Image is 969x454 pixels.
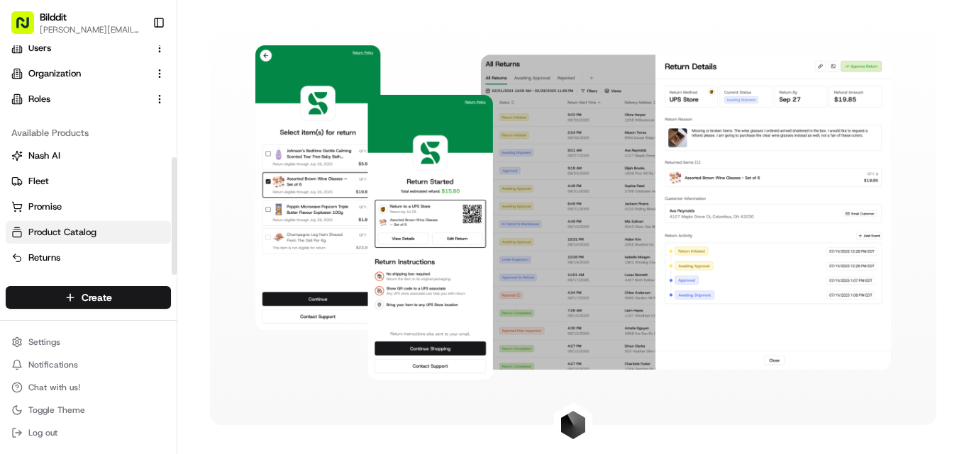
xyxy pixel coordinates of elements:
[559,411,587,439] img: Landing Page Icon
[28,251,60,264] span: Returns
[40,24,141,35] button: [PERSON_NAME][EMAIL_ADDRESS][DOMAIN_NAME]
[14,135,40,161] img: 1736555255976-a54dd68f-1ca7-489b-9aae-adbdc363a1c4
[6,88,171,110] button: Roles
[6,246,171,269] button: Returns
[44,220,188,231] span: [PERSON_NAME] [PERSON_NAME]
[6,378,171,397] button: Chat with us!
[6,144,171,167] button: Nash AI
[14,244,37,267] img: Liam S.
[191,220,196,231] span: •
[11,226,165,239] a: Product Catalog
[37,91,255,106] input: Got a question? Start typing here...
[11,200,165,213] a: Promise
[28,404,85,416] span: Toggle Theme
[220,181,258,198] button: See all
[14,184,95,195] div: Past conversations
[44,258,115,269] span: [PERSON_NAME]
[6,332,171,352] button: Settings
[6,62,171,85] button: Organization
[134,317,228,331] span: API Documentation
[126,258,155,269] span: [DATE]
[11,42,148,55] a: Users
[6,6,147,40] button: Bilddit[PERSON_NAME][EMAIL_ADDRESS][DOMAIN_NAME]
[11,67,148,80] a: Organization
[6,400,171,420] button: Toggle Theme
[6,37,171,59] button: Users
[28,226,96,239] span: Product Catalog
[28,67,81,80] span: Organization
[6,195,171,218] button: Promise
[28,336,60,348] span: Settings
[28,220,40,232] img: 1736555255976-a54dd68f-1ca7-489b-9aae-adbdc363a1c4
[120,318,131,329] div: 💻
[9,311,114,336] a: 📗Knowledge Base
[118,258,123,269] span: •
[6,170,171,193] button: Fleet
[28,382,80,393] span: Chat with us!
[199,220,228,231] span: [DATE]
[11,251,165,264] a: Returns
[14,57,258,79] p: Welcome 👋
[28,149,60,162] span: Nash AI
[28,427,57,438] span: Log out
[28,359,78,370] span: Notifications
[11,93,148,106] a: Roles
[28,175,49,188] span: Fleet
[28,200,62,213] span: Promise
[40,10,67,24] button: Bilddit
[14,14,43,42] img: Nash
[6,423,171,443] button: Log out
[30,135,55,161] img: 1727276513143-84d647e1-66c0-4f92-a045-3c9f9f5dfd92
[114,311,233,336] a: 💻API Documentation
[14,318,26,329] div: 📗
[28,259,40,270] img: 1736555255976-a54dd68f-1ca7-489b-9aae-adbdc363a1c4
[11,175,165,188] a: Fleet
[6,355,171,375] button: Notifications
[6,122,171,144] div: Available Products
[82,290,112,305] span: Create
[28,42,51,55] span: Users
[6,286,171,309] button: Create
[64,135,233,149] div: Start new chat
[141,349,172,360] span: Pylon
[64,149,195,161] div: We're available if you need us!
[28,317,109,331] span: Knowledge Base
[28,93,50,106] span: Roles
[100,348,172,360] a: Powered byPylon
[241,140,258,157] button: Start new chat
[255,45,891,380] img: Landing Page Image
[14,206,37,229] img: Joana Marie Avellanoza
[6,221,171,244] button: Product Catalog
[11,149,165,162] a: Nash AI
